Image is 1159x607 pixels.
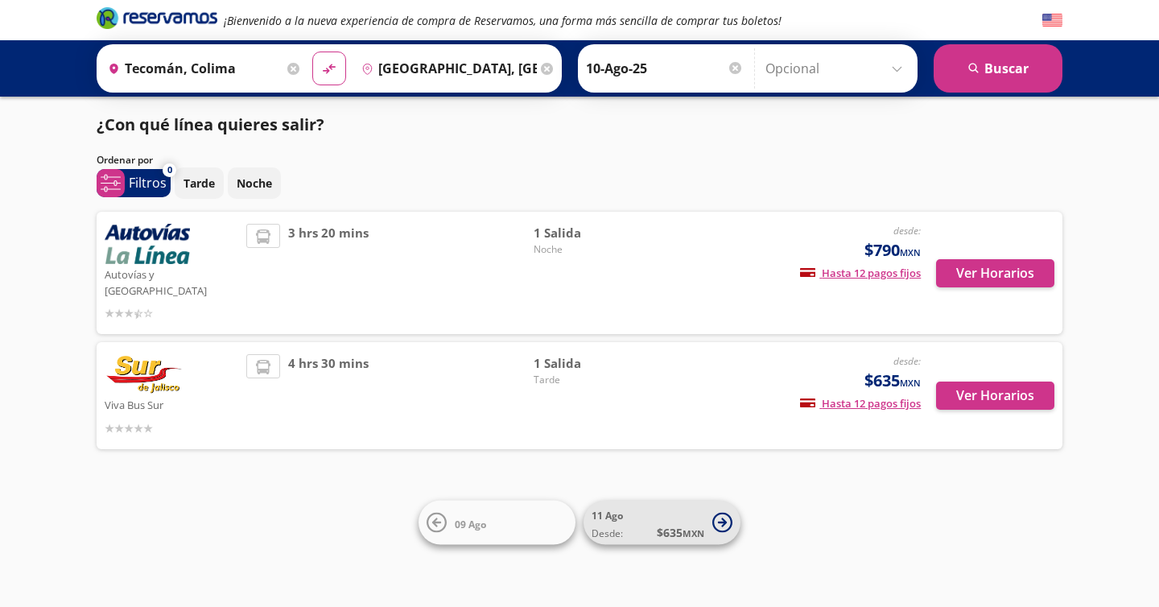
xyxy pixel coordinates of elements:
span: Desde: [592,526,623,541]
span: 4 hrs 30 mins [288,354,369,437]
button: 11 AgoDesde:$635MXN [584,501,740,545]
button: 09 Ago [419,501,575,545]
span: 11 Ago [592,509,623,522]
button: Noche [228,167,281,199]
i: Brand Logo [97,6,217,30]
img: Viva Bus Sur [105,354,184,394]
span: Hasta 12 pagos fijos [800,266,921,280]
button: Tarde [175,167,224,199]
span: 0 [167,163,172,177]
span: 1 Salida [534,354,646,373]
button: English [1042,10,1062,31]
span: 09 Ago [455,517,486,531]
img: Autovías y La Línea [105,224,190,264]
p: Filtros [129,173,167,192]
input: Opcional [765,48,909,89]
span: $635 [864,369,921,393]
button: 0Filtros [97,169,171,197]
span: 1 Salida [534,224,646,242]
p: Noche [237,175,272,192]
input: Buscar Origen [101,48,283,89]
button: Ver Horarios [936,259,1054,287]
small: MXN [900,246,921,258]
input: Buscar Destino [355,48,537,89]
small: MXN [683,527,704,539]
p: Autovías y [GEOGRAPHIC_DATA] [105,264,238,299]
button: Ver Horarios [936,382,1054,410]
small: MXN [900,377,921,389]
p: Ordenar por [97,153,153,167]
span: Hasta 12 pagos fijos [800,396,921,411]
em: desde: [893,224,921,237]
span: Noche [534,242,646,257]
span: Tarde [534,373,646,387]
input: Elegir Fecha [586,48,744,89]
span: $ 635 [657,524,704,541]
em: desde: [893,354,921,368]
span: $790 [864,238,921,262]
span: 3 hrs 20 mins [288,224,369,322]
p: ¿Con qué línea quieres salir? [97,113,324,137]
p: Tarde [184,175,215,192]
button: Buscar [934,44,1062,93]
em: ¡Bienvenido a la nueva experiencia de compra de Reservamos, una forma más sencilla de comprar tus... [224,13,782,28]
a: Brand Logo [97,6,217,35]
p: Viva Bus Sur [105,394,238,414]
